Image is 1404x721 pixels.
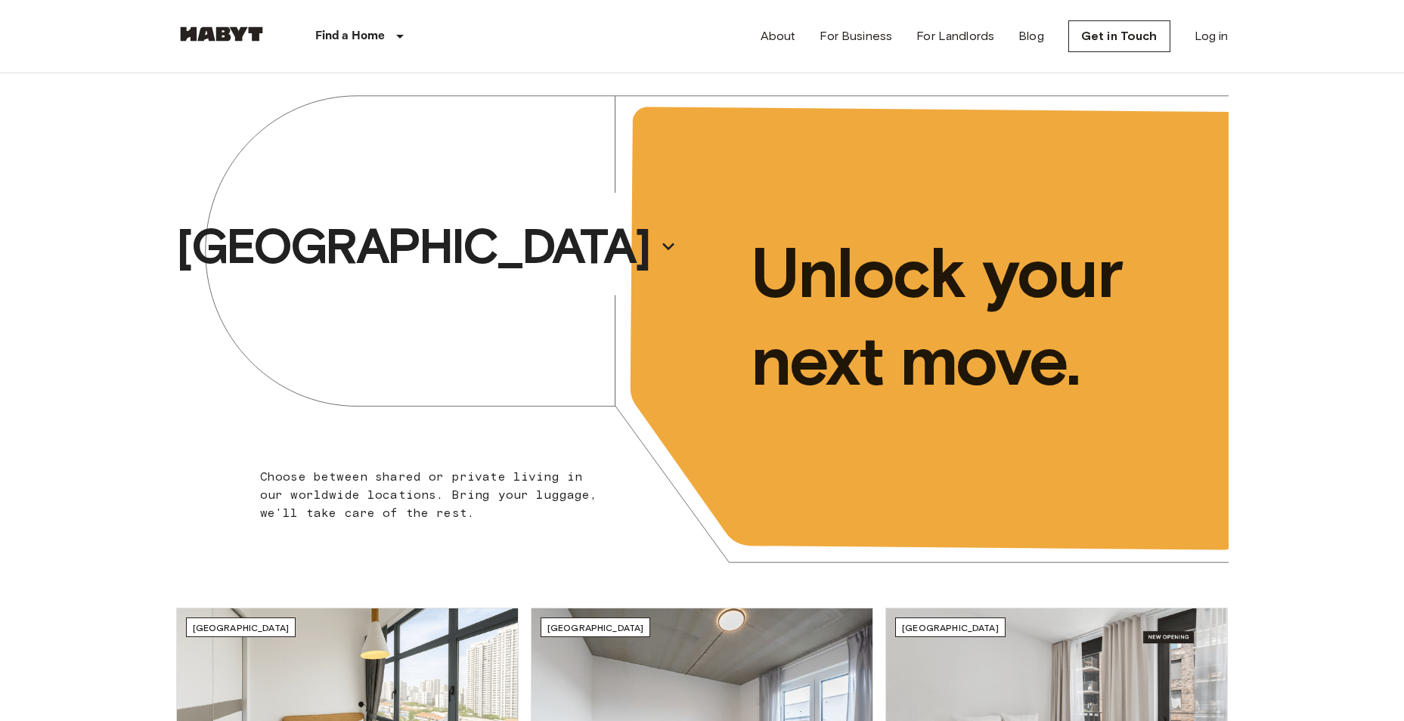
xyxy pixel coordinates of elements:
p: [GEOGRAPHIC_DATA] [176,216,649,277]
a: About [761,27,796,45]
a: For Landlords [916,27,994,45]
span: [GEOGRAPHIC_DATA] [902,622,999,633]
p: Find a Home [315,27,386,45]
a: For Business [820,27,892,45]
p: Choose between shared or private living in our worldwide locations. Bring your luggage, we'll tak... [260,468,607,522]
a: Log in [1195,27,1229,45]
button: [GEOGRAPHIC_DATA] [170,212,683,281]
span: [GEOGRAPHIC_DATA] [547,622,644,633]
p: Unlock your next move. [751,229,1204,404]
img: Habyt [176,26,267,42]
a: Blog [1018,27,1044,45]
span: [GEOGRAPHIC_DATA] [193,622,290,633]
a: Get in Touch [1068,20,1170,52]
